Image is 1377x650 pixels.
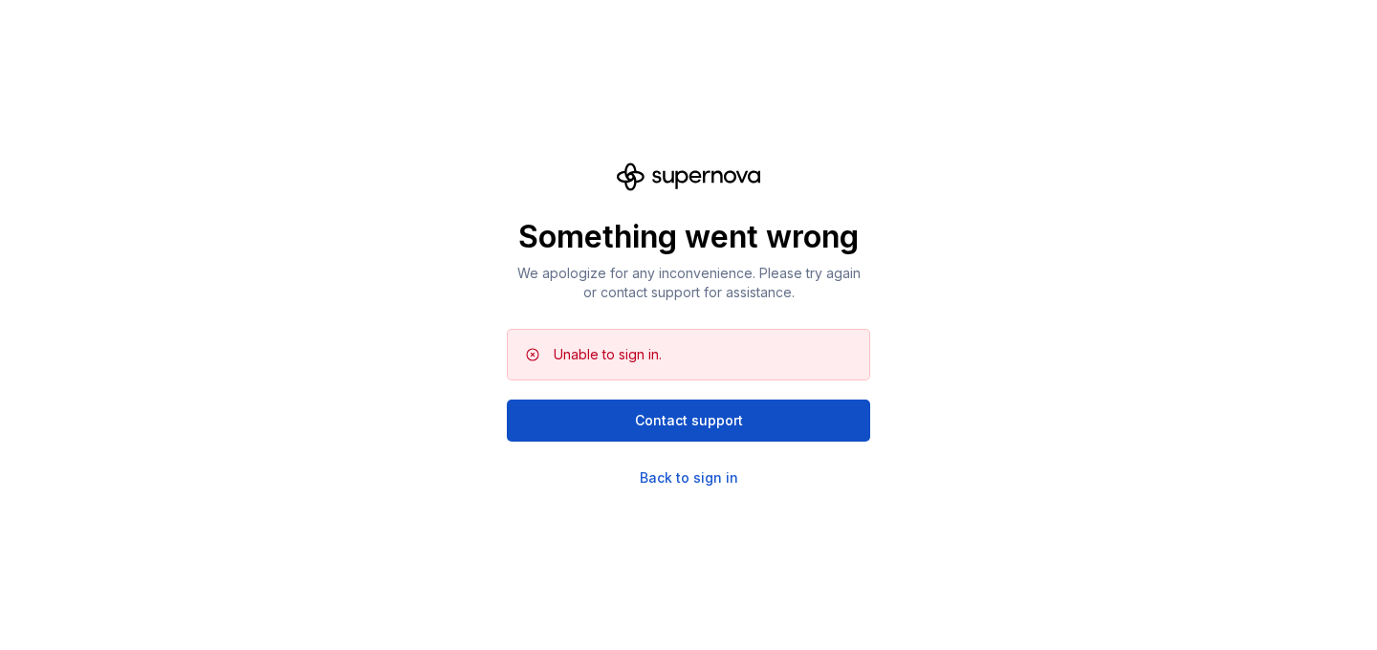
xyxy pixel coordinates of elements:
[507,218,870,256] p: Something went wrong
[640,468,738,487] a: Back to sign in
[554,345,662,364] div: Unable to sign in.
[507,264,870,302] p: We apologize for any inconvenience. Please try again or contact support for assistance.
[635,411,743,430] span: Contact support
[507,400,870,442] button: Contact support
